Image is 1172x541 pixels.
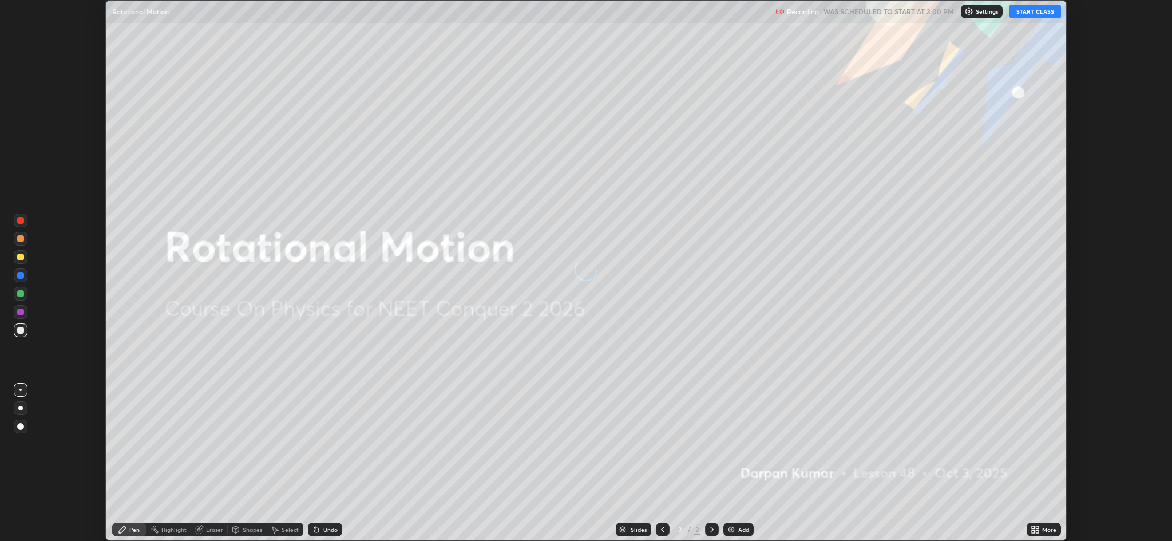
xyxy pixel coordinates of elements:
img: add-slide-button [727,525,736,534]
div: Shapes [243,527,262,532]
div: More [1042,527,1056,532]
div: Add [738,527,749,532]
p: Recording [787,7,819,16]
h5: WAS SCHEDULED TO START AT 3:00 PM [823,6,954,17]
p: Rotational Motion [112,7,169,16]
p: Settings [976,9,998,14]
img: class-settings-icons [964,7,973,16]
img: recording.375f2c34.svg [775,7,785,16]
div: Pen [129,527,140,532]
div: Slides [631,527,647,532]
div: / [688,526,691,533]
div: Highlight [161,527,187,532]
div: Eraser [206,527,223,532]
button: START CLASS [1009,5,1061,18]
div: 2 [694,524,700,535]
div: Undo [323,527,338,532]
div: 2 [674,526,686,533]
div: Select [282,527,299,532]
